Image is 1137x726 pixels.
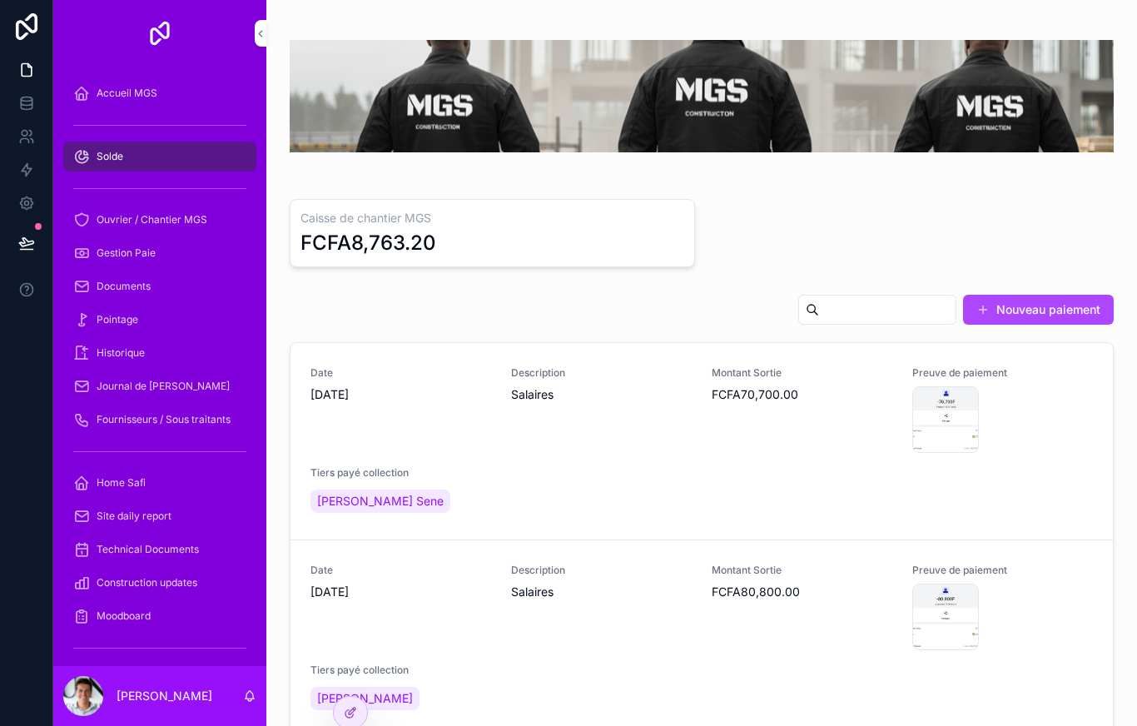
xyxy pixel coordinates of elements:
[310,466,491,480] span: Tiers payé collection
[97,609,151,623] span: Moodboard
[97,413,231,426] span: Fournisseurs / Sous traitants
[63,338,256,368] a: Historique
[63,501,256,531] a: Site daily report
[511,386,692,403] span: Salaires
[63,468,256,498] a: Home Safi
[117,688,212,704] p: [PERSON_NAME]
[63,535,256,564] a: Technical Documents
[63,238,256,268] a: Gestion Paie
[97,246,156,260] span: Gestion Paie
[912,564,1093,577] span: Preuve de paiement
[63,305,256,335] a: Pointage
[97,510,171,523] span: Site daily report
[63,78,256,108] a: Accueil MGS
[63,405,256,435] a: Fournisseurs / Sous traitants
[53,67,266,666] div: scrollable content
[300,210,684,226] h3: Caisse de chantier MGS
[317,690,413,707] span: [PERSON_NAME]
[317,493,444,510] span: [PERSON_NAME] Sene
[97,543,199,556] span: Technical Documents
[63,601,256,631] a: Moodboard
[97,87,157,100] span: Accueil MGS
[97,280,151,293] span: Documents
[511,564,692,577] span: Description
[712,386,892,403] span: FCFA70,700.00
[712,584,892,600] span: FCFA80,800.00
[63,142,256,172] a: Solde
[63,271,256,301] a: Documents
[63,371,256,401] a: Journal de [PERSON_NAME]
[310,584,491,600] span: [DATE]
[97,380,230,393] span: Journal de [PERSON_NAME]
[63,205,256,235] a: Ouvrier / Chantier MGS
[310,664,491,677] span: Tiers payé collection
[310,564,491,577] span: Date
[146,20,173,47] img: App logo
[511,584,692,600] span: Salaires
[97,213,207,226] span: Ouvrier / Chantier MGS
[63,568,256,598] a: Construction updates
[310,687,420,710] a: [PERSON_NAME]
[290,40,1114,152] img: 35172-Gemini_Generated_Image_pn16awpn16awpn16.png
[310,366,491,380] span: Date
[97,576,197,589] span: Construction updates
[511,366,692,380] span: Description
[963,295,1114,325] button: Nouveau paiement
[310,490,450,513] a: [PERSON_NAME] Sene
[97,313,138,326] span: Pointage
[712,564,892,577] span: Montant Sortie
[300,230,436,256] div: FCFA8,763.20
[912,366,1093,380] span: Preuve de paiement
[712,366,892,380] span: Montant Sortie
[97,346,145,360] span: Historique
[97,150,123,163] span: Solde
[310,386,491,403] span: [DATE]
[97,476,146,490] span: Home Safi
